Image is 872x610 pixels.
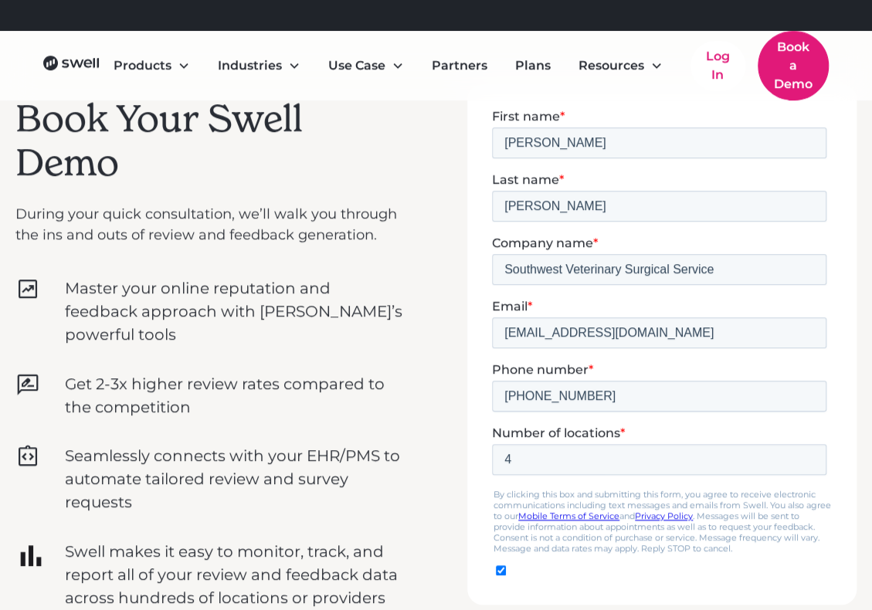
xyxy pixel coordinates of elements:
[101,50,202,81] div: Products
[492,109,833,580] iframe: Form 0
[15,204,405,246] p: During your quick consultation, we’ll walk you through the ins and outs of review and feedback ge...
[65,372,405,419] p: Get 2-3x higher review rates compared to the competition
[503,50,563,81] a: Plans
[218,56,282,75] div: Industries
[419,50,500,81] a: Partners
[579,56,644,75] div: Resources
[65,444,405,513] p: Seamlessly connects with your EHR/PMS to automate tailored review and survey requests
[690,41,745,90] a: Log In
[758,31,829,100] a: Book a Demo
[15,97,405,185] h2: Book Your Swell Demo
[65,540,405,609] p: Swell makes it easy to monitor, track, and report all of your review and feedback data across hun...
[65,276,405,346] p: Master your online reputation and feedback approach with [PERSON_NAME]’s powerful tools
[316,50,416,81] div: Use Case
[114,56,171,75] div: Products
[566,50,675,81] div: Resources
[328,56,385,75] div: Use Case
[43,56,100,76] a: home
[205,50,313,81] div: Industries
